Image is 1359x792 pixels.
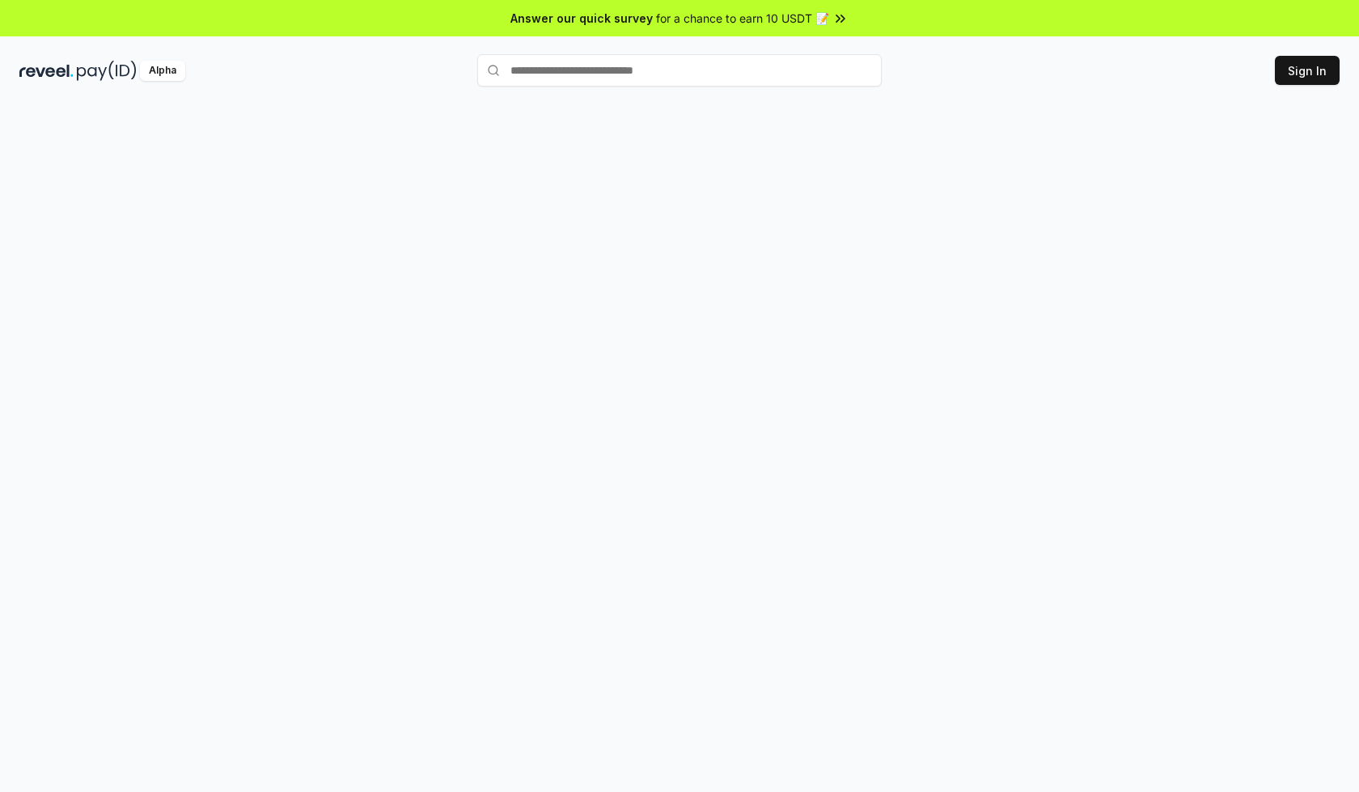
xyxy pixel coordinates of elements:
[77,61,137,81] img: pay_id
[510,10,653,27] span: Answer our quick survey
[1275,56,1340,85] button: Sign In
[140,61,185,81] div: Alpha
[19,61,74,81] img: reveel_dark
[656,10,829,27] span: for a chance to earn 10 USDT 📝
